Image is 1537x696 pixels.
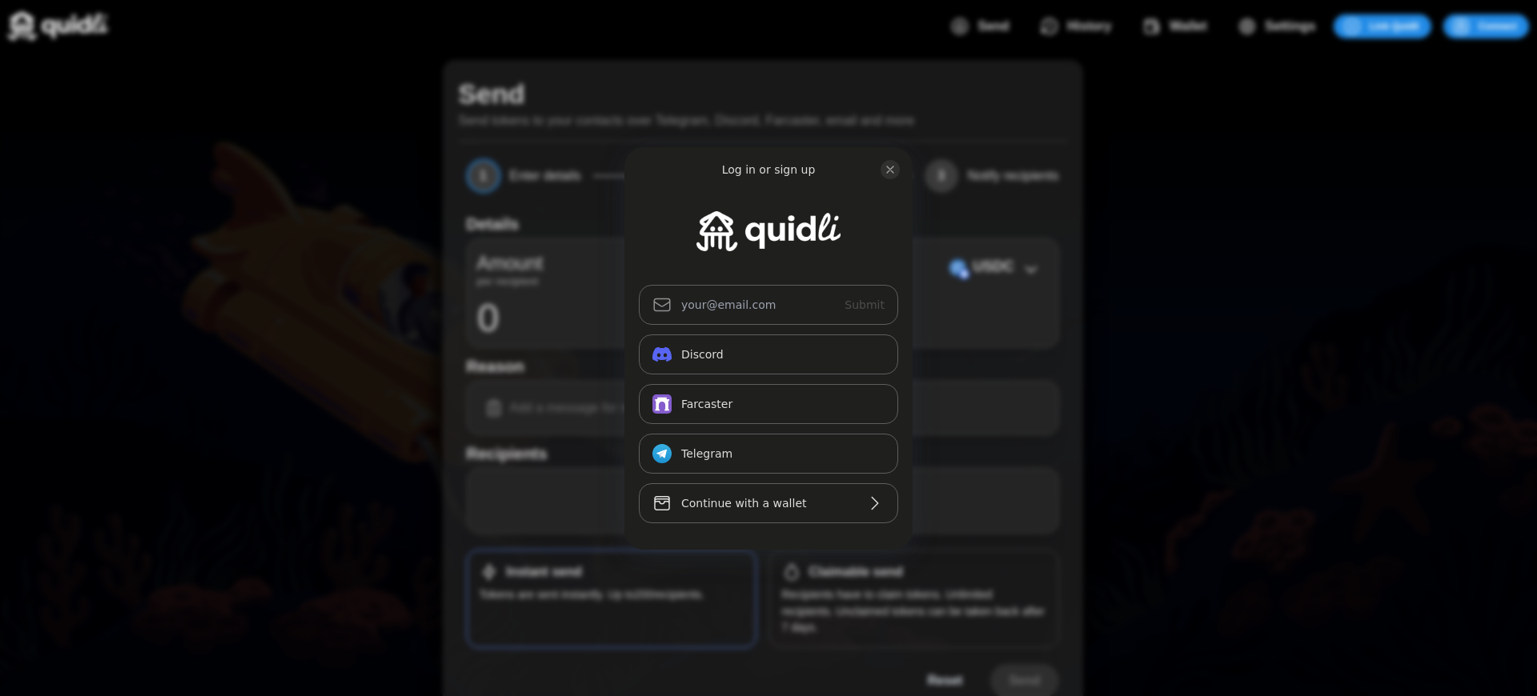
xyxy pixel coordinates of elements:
[831,285,898,325] button: Submit
[639,384,898,424] button: Farcaster
[681,494,856,513] div: Continue with a wallet
[639,285,898,325] input: Submit
[881,160,900,179] button: close modal
[639,334,898,374] button: Discord
[639,483,898,523] button: Continue with a wallet
[639,434,898,474] button: Telegram
[696,211,841,251] img: Quidli Dapp logo
[722,162,816,178] div: Log in or sign up
[845,298,885,311] span: Submit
